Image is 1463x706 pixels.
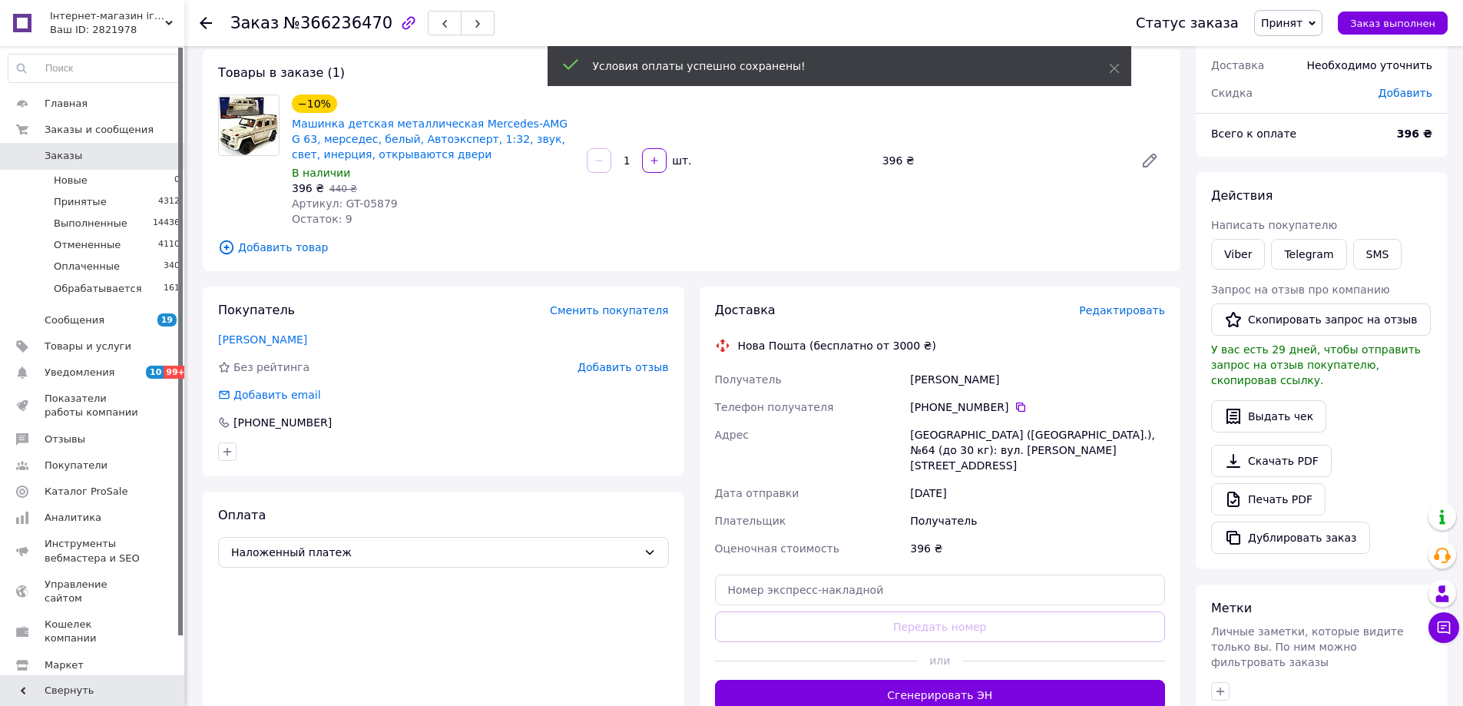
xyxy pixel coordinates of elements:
div: Статус заказа [1136,15,1239,31]
span: Доставка [1211,59,1264,71]
div: [PHONE_NUMBER] [232,415,333,430]
span: Сменить покупателя [550,304,668,317]
span: Заказы [45,149,82,163]
span: 10 [146,366,164,379]
div: шт. [668,153,693,168]
span: Всего к оплате [1211,128,1296,140]
div: Получатель [907,507,1168,535]
div: [GEOGRAPHIC_DATA] ([GEOGRAPHIC_DATA].), №64 (до 30 кг): вул. [PERSON_NAME][STREET_ADDRESS] [907,421,1168,479]
a: Печать PDF [1211,483,1326,515]
span: Заказы и сообщения [45,123,154,137]
span: У вас есть 29 дней, чтобы отправить запрос на отзыв покупателю, скопировав ссылку. [1211,343,1421,386]
span: Оценочная стоимость [715,542,840,555]
div: −10% [292,94,337,113]
span: 4312 [158,195,180,209]
div: Добавить email [217,387,323,403]
span: Добавить отзыв [578,361,668,373]
span: Товары и услуги [45,340,131,353]
div: Добавить email [232,387,323,403]
span: Написать покупателю [1211,219,1337,231]
span: Метки [1211,601,1252,615]
input: Поиск [8,55,180,82]
a: Viber [1211,239,1265,270]
button: Заказ выполнен [1338,12,1448,35]
span: Наложенный платеж [231,544,637,561]
span: Новые [54,174,88,187]
div: [DATE] [907,479,1168,507]
span: Запрос на отзыв про компанию [1211,283,1390,296]
div: Условия оплаты успешно сохранены! [593,58,1071,74]
span: Оплата [218,508,266,522]
span: Товары в заказе (1) [218,65,345,80]
button: Скопировать запрос на отзыв [1211,303,1431,336]
img: Машинка детская металлическая Mercedes-AMG G 63, мерседес, белый, Автоэксперт, 1:32, звук, свет, ... [219,95,279,155]
span: Инструменты вебмастера и SEO [45,537,142,565]
span: Редактировать [1079,304,1165,317]
span: Артикул: GT-05879 [292,197,398,210]
span: Принят [1261,17,1302,29]
span: Без рейтинга [233,361,309,373]
span: Отмененные [54,238,121,252]
button: SMS [1353,239,1402,270]
span: или [917,653,962,668]
span: 4110 [158,238,180,252]
div: Нова Пошта (бесплатно от 3000 ₴) [734,338,940,353]
span: Показатели работы компании [45,392,142,419]
span: Уведомления [45,366,114,380]
span: Оплаченные [54,260,120,273]
span: Личные заметки, которые видите только вы. По ним можно фильтровать заказы [1211,625,1404,668]
a: Telegram [1271,239,1346,270]
span: Принятые [54,195,107,209]
b: 396 ₴ [1397,128,1432,140]
span: Выполненные [54,217,127,230]
span: Плательщик [715,515,786,527]
span: Добавить [1379,87,1432,99]
span: Маркет [45,658,84,672]
div: 396 ₴ [907,535,1168,562]
span: Заказ [230,14,279,32]
span: Покупатели [45,459,108,472]
span: Добавить товар [218,239,1165,256]
span: Інтернет-магазин іграшок DneprToys [50,9,165,23]
span: Телефон получателя [715,401,834,413]
span: Управление сайтом [45,578,142,605]
span: Отзывы [45,433,85,446]
div: Вернуться назад [200,15,212,31]
span: Действия [1211,188,1273,203]
a: Редактировать [1134,145,1165,176]
div: Необходимо уточнить [1298,48,1441,82]
span: Обрабатывается [54,282,141,296]
input: Номер экспресс-накладной [715,575,1166,605]
div: [PERSON_NAME] [907,366,1168,393]
span: 14436 [153,217,180,230]
span: 396 ₴ [292,182,324,194]
span: 99+ [164,366,189,379]
span: Остаток: 9 [292,213,353,225]
a: Машинка детская металлическая Mercedes-AMG G 63, мерседес, белый, Автоэксперт, 1:32, звук, свет, ... [292,118,568,161]
a: [PERSON_NAME] [218,333,307,346]
span: Сообщения [45,313,104,327]
span: 340 [164,260,180,273]
div: 396 ₴ [876,150,1128,171]
span: Доставка [715,303,776,317]
span: Адрес [715,429,749,441]
span: Получатель [715,373,782,386]
span: 440 ₴ [329,184,357,194]
span: Главная [45,97,88,111]
a: Скачать PDF [1211,445,1332,477]
span: №366236470 [283,14,392,32]
button: Дублировать заказ [1211,522,1370,554]
div: [PHONE_NUMBER] [910,399,1165,415]
span: Дата отправки [715,487,799,499]
span: Скидка [1211,87,1253,99]
span: Каталог ProSale [45,485,127,499]
span: Кошелек компании [45,618,142,645]
div: Ваш ID: 2821978 [50,23,184,37]
button: Чат с покупателем [1428,612,1459,643]
span: Заказ выполнен [1350,18,1435,29]
span: В наличии [292,167,350,179]
span: 0 [174,174,180,187]
button: Выдать чек [1211,400,1326,433]
span: 161 [164,282,180,296]
span: Аналитика [45,511,101,525]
